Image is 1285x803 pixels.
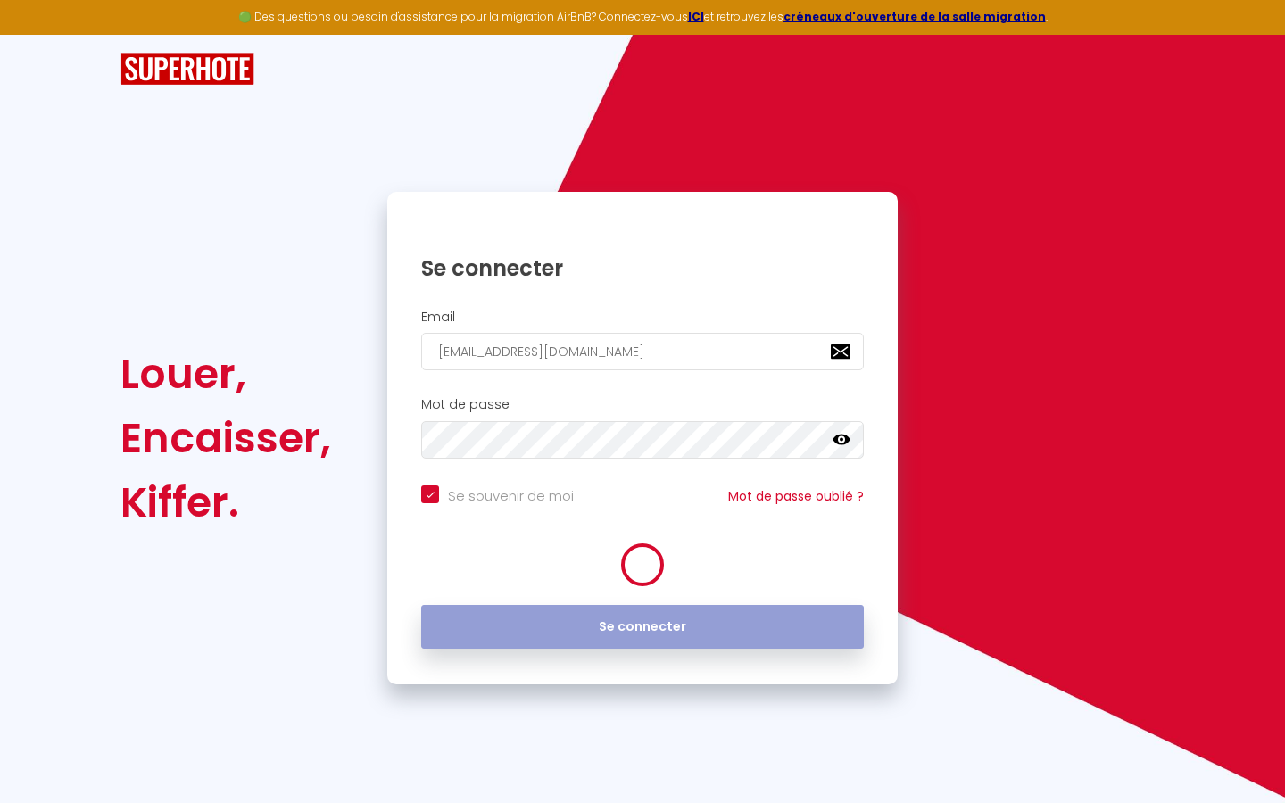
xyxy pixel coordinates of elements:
button: Ouvrir le widget de chat LiveChat [14,7,68,61]
a: Mot de passe oublié ? [728,487,864,505]
h2: Mot de passe [421,397,864,412]
div: Kiffer. [120,470,331,534]
button: Se connecter [421,605,864,650]
h1: Se connecter [421,254,864,282]
input: Ton Email [421,333,864,370]
a: ICI [688,9,704,24]
a: créneaux d'ouverture de la salle migration [783,9,1046,24]
div: Encaisser, [120,406,331,470]
img: SuperHote logo [120,53,254,86]
h2: Email [421,310,864,325]
div: Louer, [120,342,331,406]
